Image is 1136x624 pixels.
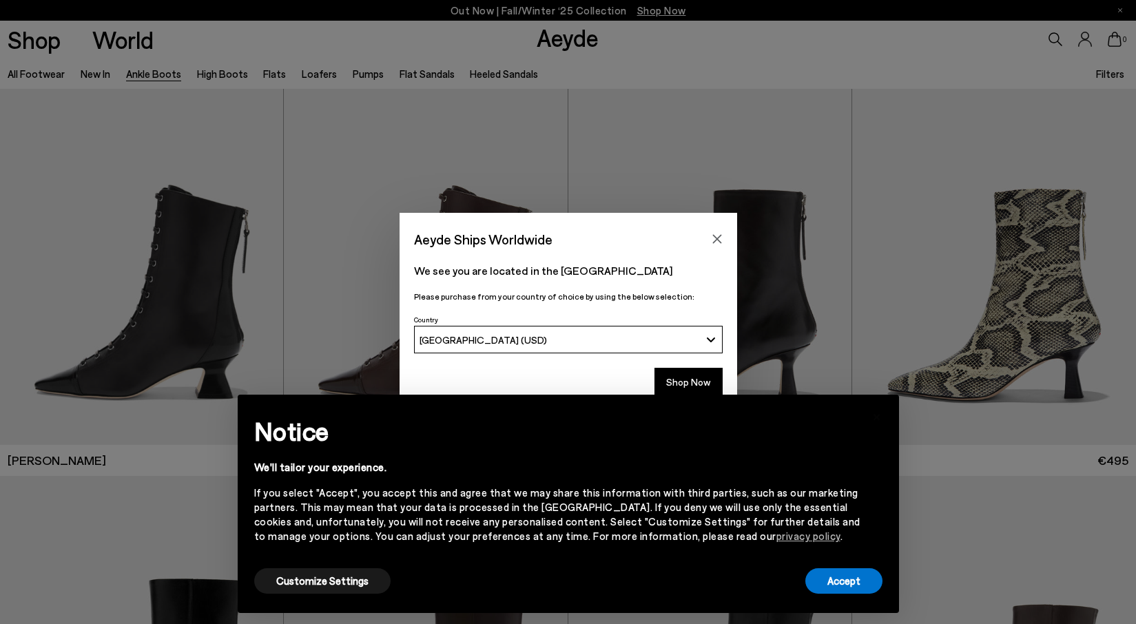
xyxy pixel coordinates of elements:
button: Shop Now [654,368,723,397]
p: We see you are located in the [GEOGRAPHIC_DATA] [414,262,723,279]
h2: Notice [254,413,860,449]
p: Please purchase from your country of choice by using the below selection: [414,290,723,303]
span: [GEOGRAPHIC_DATA] (USD) [420,334,547,346]
div: We'll tailor your experience. [254,460,860,475]
button: Accept [805,568,882,594]
span: Country [414,315,438,324]
span: Aeyde Ships Worldwide [414,227,552,251]
span: × [872,405,882,425]
button: Customize Settings [254,568,391,594]
button: Close [707,229,727,249]
button: Close this notice [860,399,894,432]
div: If you select "Accept", you accept this and agree that we may share this information with third p... [254,486,860,543]
a: privacy policy [776,530,840,542]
